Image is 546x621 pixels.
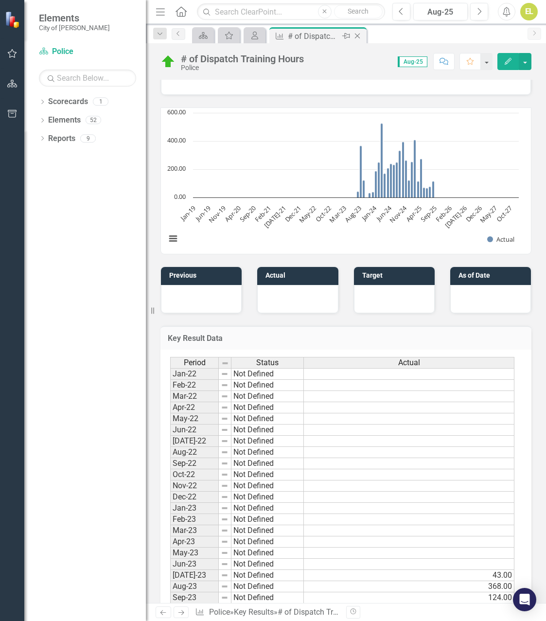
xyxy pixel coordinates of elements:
[167,164,186,173] text: 200.00
[221,359,229,367] img: 8DAGhfEEPCf229AAAAAElFTkSuQmCC
[402,142,405,197] path: Oct-24, 395. Actual.
[408,180,410,197] path: Dec-24, 121. Actual.
[170,592,219,603] td: Sep-23
[434,204,454,224] text: Feb-26
[170,436,219,447] td: [DATE]-22
[374,203,394,223] text: Jun-24
[39,24,110,32] small: City of [PERSON_NAME]
[170,425,219,436] td: Jun-22
[387,168,389,197] path: May-24, 207. Actual.
[359,203,378,223] text: Jan-24
[48,133,75,144] a: Reports
[170,380,219,391] td: Feb-22
[221,594,229,602] img: 8DAGhfEEPCf229AAAAAElFTkSuQmCC
[369,193,371,197] path: Nov-23, 33. Actual.
[221,482,229,490] img: 8DAGhfEEPCf229AAAAAElFTkSuQmCC
[170,458,219,469] td: Sep-22
[372,192,374,197] path: Dec-23, 39. Actual.
[487,235,514,244] button: Show Actual
[314,204,333,223] text: Oct-22
[283,204,303,224] text: Dec-21
[184,358,206,367] span: Period
[221,404,229,411] img: 8DAGhfEEPCf229AAAAAElFTkSuQmCC
[381,123,383,197] path: Mar-24, 526. Actual.
[348,7,369,15] span: Search
[390,163,392,197] path: Jun-24, 240. Actual.
[384,173,386,197] path: Apr-24, 172. Actual.
[178,204,197,223] text: Jan-19
[520,3,538,20] div: EL
[86,116,101,124] div: 52
[231,548,304,559] td: Not Defined
[417,181,420,197] path: Mar-25, 114. Actual.
[170,469,219,480] td: Oct-22
[288,30,340,42] div: # of Dispatch Training Hours
[181,64,304,71] div: Police
[458,272,526,279] h3: As of Date
[413,3,468,20] button: Aug-25
[378,162,380,197] path: Feb-24, 250. Actual.
[48,115,81,126] a: Elements
[328,204,348,224] text: Mar-23
[231,458,304,469] td: Not Defined
[405,160,407,197] path: Nov-24, 265. Actual.
[411,161,413,197] path: Jan-25, 252. Actual.
[429,186,431,197] path: Jul-25, 77. Actual.
[221,426,229,434] img: 8DAGhfEEPCf229AAAAAElFTkSuQmCC
[513,588,536,611] div: Open Intercom Messenger
[231,525,304,536] td: Not Defined
[432,181,435,197] path: Aug-25, 114. Actual.
[221,560,229,568] img: 8DAGhfEEPCf229AAAAAElFTkSuQmCC
[231,436,304,447] td: Not Defined
[234,607,274,617] a: Key Results
[221,381,229,389] img: 8DAGhfEEPCf229AAAAAElFTkSuQmCC
[181,53,304,64] div: # of Dispatch Training Hours
[238,204,258,224] text: Sep-20
[168,334,524,343] h3: Key Result Data
[4,10,23,29] img: ClearPoint Strategy
[170,503,219,514] td: Jan-23
[297,204,318,225] text: May-22
[221,392,229,400] img: 8DAGhfEEPCf229AAAAAElFTkSuQmCC
[170,480,219,492] td: Nov-22
[494,204,514,223] text: Oct-27
[221,515,229,523] img: 8DAGhfEEPCf229AAAAAElFTkSuQmCC
[166,232,180,246] button: View chart menu, Chart
[221,448,229,456] img: 8DAGhfEEPCf229AAAAAElFTkSuQmCC
[393,164,395,197] path: Jul-24, 232. Actual.
[93,98,108,106] div: 1
[419,204,439,224] text: Sep-25
[231,425,304,436] td: Not Defined
[170,402,219,413] td: Apr-22
[404,204,423,223] text: Apr-25
[161,108,524,254] svg: Interactive chart
[231,391,304,402] td: Not Defined
[221,583,229,590] img: 8DAGhfEEPCf229AAAAAElFTkSuQmCC
[170,492,219,503] td: Dec-22
[197,3,385,20] input: Search ClearPoint...
[398,358,420,367] span: Actual
[304,592,514,603] td: 124.00
[388,203,409,224] text: Nov-24
[221,538,229,546] img: 8DAGhfEEPCf229AAAAAElFTkSuQmCC
[231,469,304,480] td: Not Defined
[256,358,279,367] span: Status
[396,162,398,197] path: Aug-24, 251. Actual.
[231,492,304,503] td: Not Defined
[221,471,229,479] img: 8DAGhfEEPCf229AAAAAElFTkSuQmCC
[221,504,229,512] img: 8DAGhfEEPCf229AAAAAElFTkSuQmCC
[231,380,304,391] td: Not Defined
[170,536,219,548] td: Apr-23
[231,480,304,492] td: Not Defined
[231,592,304,603] td: Not Defined
[221,370,229,378] img: 8DAGhfEEPCf229AAAAAElFTkSuQmCC
[423,187,425,197] path: May-25, 71. Actual.
[170,548,219,559] td: May-23
[170,514,219,525] td: Feb-23
[39,70,136,87] input: Search Below...
[363,180,365,197] path: Sep-23, 124. Actual.
[221,437,229,445] img: 8DAGhfEEPCf229AAAAAElFTkSuQmCC
[170,581,219,592] td: Aug-23
[221,460,229,467] img: 8DAGhfEEPCf229AAAAAElFTkSuQmCC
